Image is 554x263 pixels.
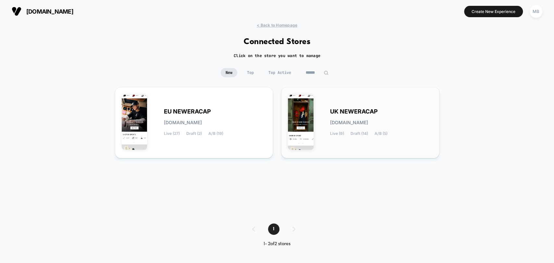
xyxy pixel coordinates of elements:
[246,241,308,247] div: 1 - 2 of 2 stores
[234,53,320,58] h2: Click on the store you want to manage
[351,131,368,136] span: Draft (14)
[528,5,544,18] button: MB
[122,95,147,150] img: EU_NEWERACAP
[288,95,314,150] img: UK_NEWERACAP
[257,23,297,28] span: < Back to Homepage
[375,131,388,136] span: A/B (5)
[12,6,21,16] img: Visually logo
[242,68,259,77] span: Top
[221,68,237,77] span: New
[164,131,180,136] span: Live (27)
[164,109,211,114] span: EU NEWERACAP
[264,68,296,77] span: Top Active
[330,109,378,114] span: UK NEWERACAP
[186,131,202,136] span: Draft (2)
[164,120,202,125] span: [DOMAIN_NAME]
[26,8,73,15] span: [DOMAIN_NAME]
[324,70,328,75] img: edit
[330,120,368,125] span: [DOMAIN_NAME]
[530,5,542,18] div: MB
[244,37,310,47] h1: Connected Stores
[268,223,279,235] span: 1
[330,131,344,136] span: Live (9)
[208,131,223,136] span: A/B (19)
[10,6,75,17] button: [DOMAIN_NAME]
[464,6,523,17] button: Create New Experience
